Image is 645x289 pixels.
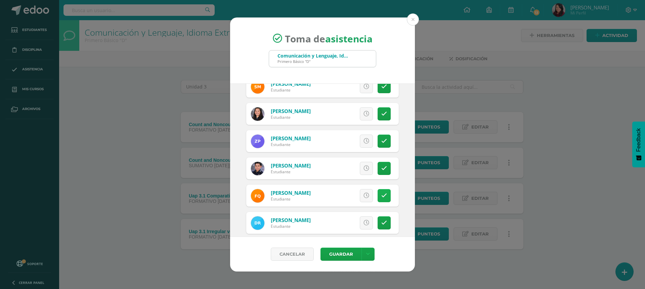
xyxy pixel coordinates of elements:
span: Feedback [636,128,642,152]
input: Busca un grado o sección aquí... [269,50,376,67]
button: Feedback - Mostrar encuesta [632,121,645,167]
a: [PERSON_NAME] [271,135,311,142]
div: Estudiante [271,223,311,229]
strong: asistencia [325,32,373,45]
a: [PERSON_NAME] [271,189,311,196]
div: Estudiante [271,114,311,120]
img: 0ad32a701b9710d850f25e2341558c61.png [251,216,264,230]
a: Cancelar [271,248,314,261]
img: 04cfd1c672d6bba9cebcfd5d7cc5b47b.png [251,135,264,148]
a: [PERSON_NAME] [271,217,311,223]
button: Guardar [320,248,361,261]
button: Close (Esc) [407,13,419,26]
span: Toma de [285,32,373,45]
a: [PERSON_NAME] [271,162,311,169]
div: Comunicación y Lenguaje, Idioma Extranjero Inglés [277,52,348,59]
div: Estudiante [271,169,311,175]
img: e80049f2874c75995158f37e34cc67af.png [251,107,264,121]
a: [PERSON_NAME] [271,108,311,114]
a: [PERSON_NAME] [271,80,311,87]
div: Primero Básico "D" [277,59,348,64]
div: Estudiante [271,196,311,202]
div: Estudiante [271,142,311,147]
img: 46d52a681c1775f29dd1b5cc26a77671.png [251,189,264,203]
img: cfa7fdf5433cfa898019f8821082205c.png [251,162,264,175]
div: Estudiante [271,87,311,93]
img: 8c5d8b78719115b01a2589e07abf484e.png [251,80,264,94]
